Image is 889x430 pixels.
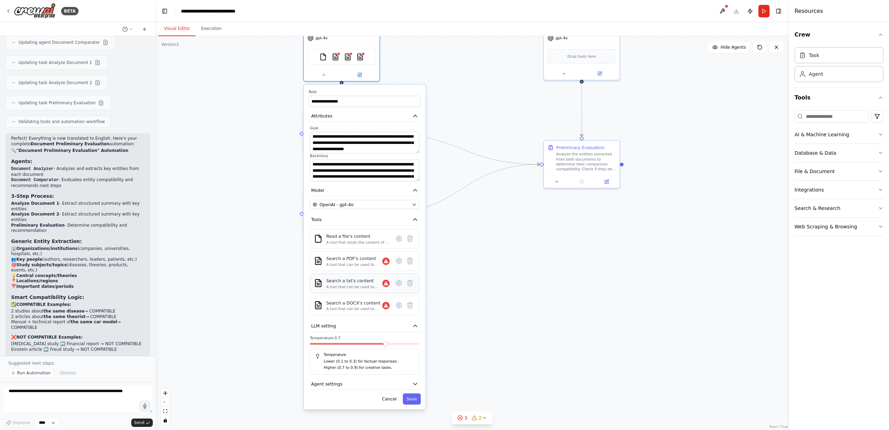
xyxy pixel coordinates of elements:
strong: Agents: [11,159,32,164]
div: Preliminary Evaluation [556,145,605,151]
strong: Preliminary Evaluation [11,223,65,228]
button: Configure tool [393,233,405,244]
label: Role [309,90,421,95]
li: 📍 [11,278,144,284]
span: Model [311,187,324,194]
div: Analyze the entities extracted from both documents to determine their comparison compatibility. C... [556,152,616,172]
div: Version 1 [161,42,179,47]
div: A tool that can be used to semantic search a query from a txt's content. [326,284,382,289]
div: Task [809,52,819,59]
button: Database & Data [795,144,883,162]
strong: 3-Step Process: [11,193,54,199]
button: Click to speak your automation idea [140,401,150,411]
li: 🎯 (diseases, theories, products, events, etc.) [11,262,144,273]
p: ❌ [11,335,144,340]
img: FileReadTool [314,234,323,243]
div: Search a PDF's content [326,255,382,262]
li: - Determine compatibility and recommendation [11,223,144,234]
span: gpt-4o [556,36,568,41]
div: Read a file's content [326,233,390,240]
button: Improve [3,418,33,427]
div: A tool that can be used to semantic search a query from a DOCX's content. [326,307,382,311]
button: Cancel [378,394,400,405]
strong: COMPATIBLE Examples: [16,302,71,307]
button: No output available [569,178,595,185]
button: Execution [196,22,227,36]
span: Attributes [311,113,332,119]
button: Open in side panel [342,71,377,79]
nav: breadcrumb [181,8,257,15]
li: Manual + technical report of → COMPATIBLE [11,319,144,330]
li: Einstein article ↔️ Freud study → NOT COMPATIBLE [11,347,144,352]
button: Hide left sidebar [160,6,169,16]
label: Goal [310,125,419,130]
span: Agent settings [311,381,342,387]
li: - Extract structured summary with key entities [11,212,144,222]
span: Updating task Analyze Document 2 [18,80,92,86]
strong: Organizations/institutions [16,246,77,251]
span: OpenAI - gpt-4o [319,202,354,208]
button: Delete tool [405,255,416,267]
button: 32 [452,412,493,424]
span: Drop tools here [567,53,596,59]
button: Hide Agents [708,42,750,53]
button: Agent settings [309,378,421,390]
button: Model [309,185,421,196]
span: LLM setting [311,323,336,329]
span: Dismiss [60,370,76,376]
div: A tool that reads the content of a file. To use this tool, provide a 'file_path' parameter with t... [326,240,390,245]
img: TXTSearchTool [344,53,351,60]
li: 📅 [11,284,144,290]
div: Search a DOCX's content [326,300,382,306]
label: Backstory [310,153,419,158]
span: 2 [479,414,482,421]
button: AI & Machine Learning [795,125,883,144]
span: Send [134,420,144,425]
button: Delete tool [405,233,416,244]
div: Preliminary EvaluationAnalyze the entities extracted from both documents to determine their compa... [543,140,620,188]
button: Delete tool [405,300,416,311]
li: 2 articles about → COMPATIBLE [11,314,144,320]
button: File & Document [795,162,883,180]
button: Switch to previous chat [119,25,136,33]
button: Configure tool [393,277,405,289]
button: Save [403,394,421,405]
button: Visual Editor [158,22,196,36]
li: [MEDICAL_DATA] study ↔️ Financial report → NOT COMPATIBLE [11,341,144,347]
span: Improve [13,420,30,425]
li: 👥 (authors, researchers, leaders, patients, etc.) [11,257,144,262]
button: fit view [161,407,170,416]
button: Send [131,419,153,427]
span: gpt-4o [315,36,327,41]
span: Updating task Preliminary Evaluation [18,100,95,106]
button: LLM setting [309,321,421,332]
img: DOCXSearchTool [314,301,323,310]
span: Updating task Analyze Document 1 [18,60,92,65]
img: DOCXSearchTool [356,53,364,60]
button: Tools [309,214,421,226]
img: TXTSearchTool [314,279,323,287]
button: Search & Research [795,199,883,217]
button: Integrations [795,181,883,199]
img: FileReadTool [319,53,327,60]
strong: NOT COMPATIBLE Examples: [16,335,83,340]
button: Attributes [309,111,421,122]
strong: the same theorist [44,314,85,319]
strong: Analyze Document 2 [11,212,59,217]
strong: Central concepts/theories [16,273,77,278]
div: React Flow controls [161,389,170,425]
div: BETA [61,7,78,15]
div: Search a txt's content [326,277,382,284]
button: Configure tool [393,300,405,311]
li: - Evaluates entity compatibility and recommends next steps [11,177,144,188]
div: Tools [795,107,883,242]
button: Crew [795,25,883,44]
span: Temperature: 0.7 [310,335,340,340]
div: Crew [795,44,883,88]
button: Run Automation [8,368,54,378]
h5: Temperature [315,352,414,357]
span: Run Automation [17,370,51,376]
button: Web Scraping & Browsing [795,218,883,236]
img: PDFSearchTool [332,53,339,60]
img: Logo [14,3,56,19]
